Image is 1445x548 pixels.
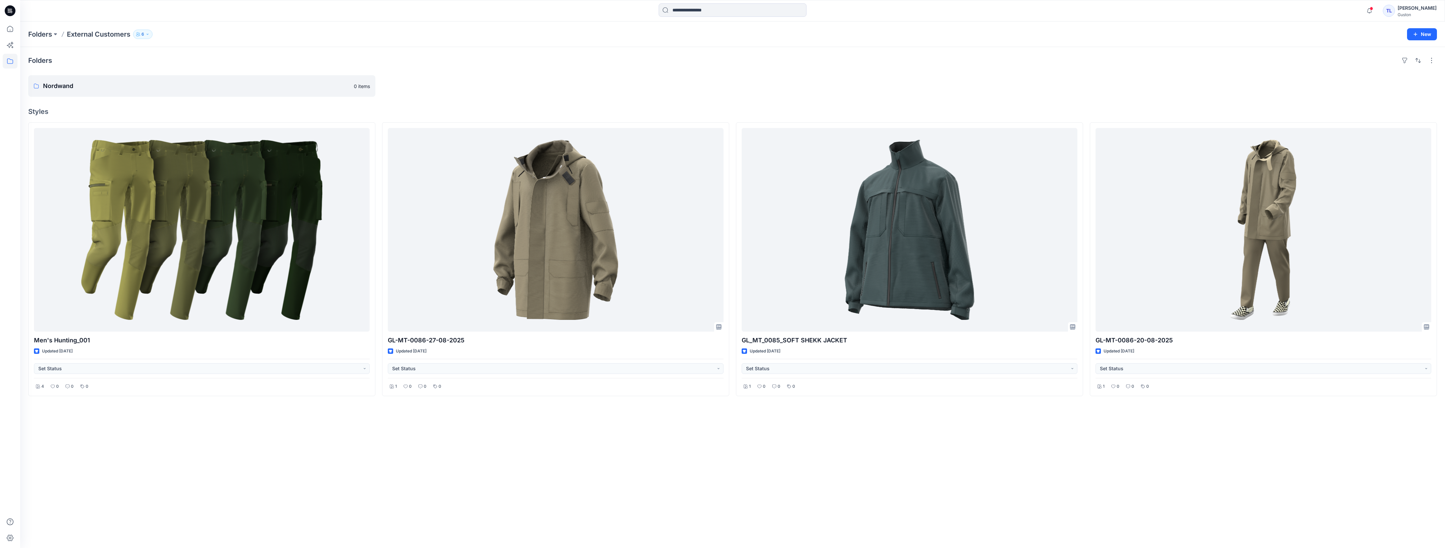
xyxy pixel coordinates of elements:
[34,128,370,332] a: Men's Hunting_001
[1398,4,1437,12] div: [PERSON_NAME]
[28,75,375,97] a: Nordwand0 items
[792,383,795,390] p: 0
[388,336,724,345] p: GL-MT-0086-27-08-2025
[41,383,44,390] p: 4
[1103,383,1105,390] p: 1
[1096,336,1431,345] p: GL-MT-0086-20-08-2025
[71,383,74,390] p: 0
[28,56,52,65] h4: Folders
[439,383,441,390] p: 0
[43,81,350,91] p: Nordwand
[1096,128,1431,332] a: GL-MT-0086-20-08-2025
[34,336,370,345] p: Men's Hunting_001
[28,108,1437,116] h4: Styles
[424,383,426,390] p: 0
[778,383,780,390] p: 0
[1117,383,1119,390] p: 0
[1104,348,1134,355] p: Updated [DATE]
[42,348,73,355] p: Updated [DATE]
[1407,28,1437,40] button: New
[396,348,426,355] p: Updated [DATE]
[141,31,144,38] p: 6
[1146,383,1149,390] p: 0
[28,30,52,39] a: Folders
[395,383,397,390] p: 1
[1398,12,1437,17] div: Guston
[409,383,412,390] p: 0
[133,30,153,39] button: 6
[763,383,766,390] p: 0
[750,348,780,355] p: Updated [DATE]
[1383,5,1395,17] div: TL
[742,128,1077,332] a: GL_MT_0085_SOFT SHEKK JACKET
[354,83,370,90] p: 0 items
[1131,383,1134,390] p: 0
[742,336,1077,345] p: GL_MT_0085_SOFT SHEKK JACKET
[86,383,88,390] p: 0
[749,383,751,390] p: 1
[67,30,130,39] p: External Customers
[388,128,724,332] a: GL-MT-0086-27-08-2025
[56,383,59,390] p: 0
